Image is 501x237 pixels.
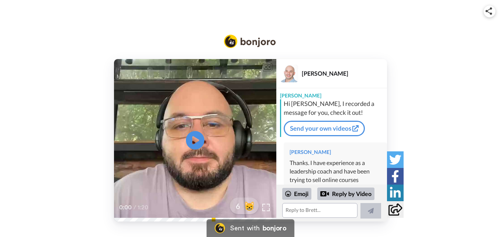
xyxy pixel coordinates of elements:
img: Profile Image [280,65,298,82]
a: Send your own videos [284,121,365,136]
div: Reply by Video [317,188,374,200]
div: Reply by Video [320,189,329,198]
div: Hi [PERSON_NAME], I recorded a message for you, check it out! [284,99,385,117]
div: [PERSON_NAME] [276,88,387,99]
span: 1:20 [138,203,151,212]
div: Emoji [282,188,311,200]
span: 😸 [240,200,259,212]
div: [PERSON_NAME] [302,70,387,77]
div: Sent with [230,225,260,231]
img: Bonjoro Logo [215,223,225,233]
div: CC [263,63,272,71]
img: Bonjoro Logo [224,35,276,48]
img: ic_share.svg [486,7,492,15]
button: 6😸 [230,197,259,214]
img: Full screen [262,204,270,211]
span: 6 [230,201,240,211]
a: Bonjoro LogoSent withbonjoro [207,219,294,237]
div: bonjoro [263,225,286,231]
div: [PERSON_NAME] [290,148,381,156]
span: / [134,203,136,212]
span: 0:00 [119,203,132,212]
